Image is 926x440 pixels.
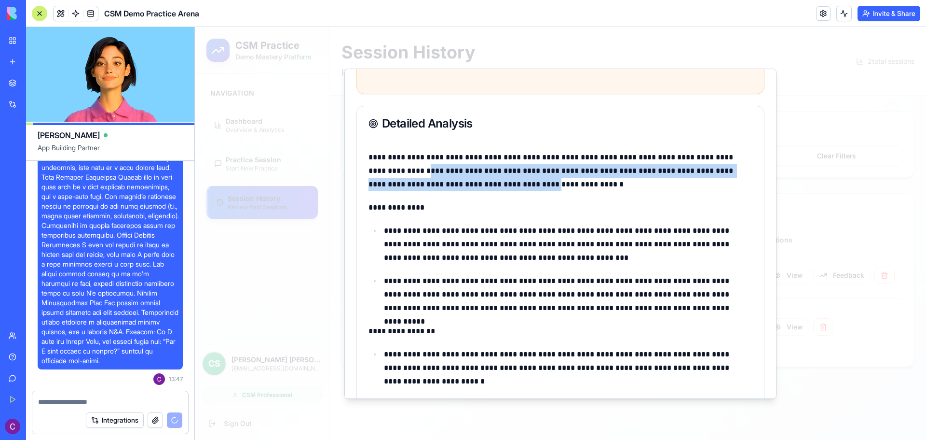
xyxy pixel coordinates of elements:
[104,8,199,19] span: CSM Demo Practice Arena
[5,419,20,434] img: ACg8ocLtDDTTnx2vcUkzOItWZTDJSAn42dewX_lxZFL4MXSavl5oWQ=s96-c
[41,105,179,366] span: Loremips Dolorsi Ametconse, adip E sed doe tempor inc utla et dol magn aliq, enima minim ven quis...
[858,6,920,21] button: Invite & Share
[7,7,67,20] img: logo
[38,143,183,160] span: App Building Partner
[174,91,558,102] div: Detailed Analysis
[169,375,183,383] span: 13:47
[153,373,165,385] img: ACg8ocLtDDTTnx2vcUkzOItWZTDJSAn42dewX_lxZFL4MXSavl5oWQ=s96-c
[86,412,144,428] button: Integrations
[38,129,100,141] span: [PERSON_NAME]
